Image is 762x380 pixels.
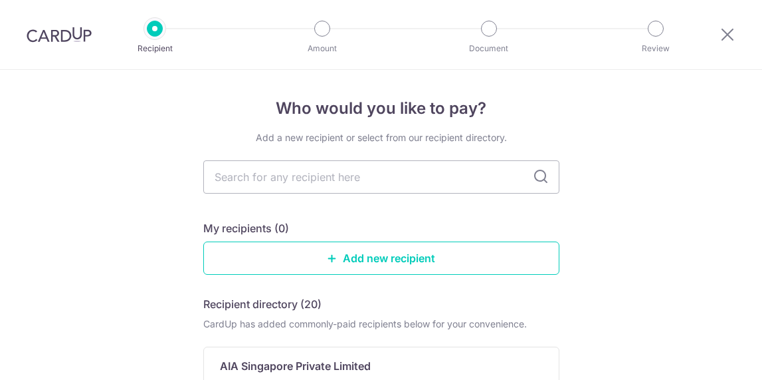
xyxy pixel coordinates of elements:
img: CardUp [27,27,92,43]
p: Amount [273,42,371,55]
h5: My recipients (0) [203,220,289,236]
p: Document [440,42,538,55]
p: Recipient [106,42,204,55]
div: Add a new recipient or select from our recipient directory. [203,131,559,144]
p: AIA Singapore Private Limited [220,358,371,374]
h5: Recipient directory (20) [203,296,322,312]
p: Review [607,42,705,55]
div: CardUp has added commonly-paid recipients below for your convenience. [203,317,559,331]
a: Add new recipient [203,242,559,275]
input: Search for any recipient here [203,160,559,194]
h4: Who would you like to pay? [203,96,559,120]
iframe: Opens a widget where you can find more information [676,340,749,373]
